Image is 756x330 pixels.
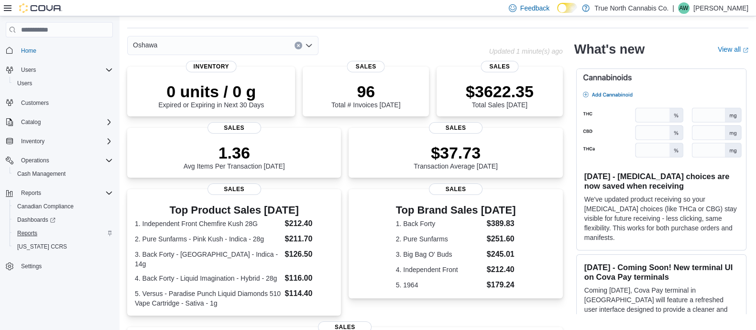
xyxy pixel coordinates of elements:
dd: $126.50 [285,249,334,260]
span: Operations [21,157,49,164]
div: Transaction Average [DATE] [414,143,498,170]
div: Expired or Expiring in Next 30 Days [158,82,264,109]
input: Dark Mode [557,3,577,13]
span: Catalog [17,116,113,128]
p: True North Cannabis Co. [594,2,668,14]
button: Reports [10,227,117,240]
span: Inventory [21,137,44,145]
dd: $389.83 [487,218,516,229]
span: Operations [17,155,113,166]
button: Operations [2,154,117,167]
span: Sales [208,183,261,195]
dd: $211.70 [285,233,334,245]
a: Dashboards [10,213,117,227]
button: Catalog [17,116,44,128]
a: Canadian Compliance [13,201,77,212]
a: Dashboards [13,214,59,226]
a: Customers [17,97,53,109]
dd: $245.01 [487,249,516,260]
a: Settings [17,261,45,272]
button: Operations [17,155,53,166]
span: Inventory [17,136,113,147]
button: Inventory [17,136,48,147]
button: Users [10,77,117,90]
dd: $179.24 [487,279,516,291]
button: Users [2,63,117,77]
button: Home [2,43,117,57]
button: Clear input [295,42,302,49]
span: Washington CCRS [13,241,113,252]
button: Reports [17,187,45,199]
span: Dashboards [17,216,55,224]
span: Cash Management [17,170,66,178]
dt: 5. Versus - Paradise Punch Liquid Diamonds 510 Vape Cartridge - Sativa - 1g [135,289,281,308]
span: Sales [347,61,385,72]
span: Inventory [186,61,237,72]
dd: $114.40 [285,288,334,299]
span: Users [17,64,113,76]
button: [US_STATE] CCRS [10,240,117,253]
h3: Top Brand Sales [DATE] [396,205,516,216]
button: Open list of options [305,42,313,49]
p: We've updated product receiving so your [MEDICAL_DATA] choices (like THCa or CBG) stay visible fo... [584,194,738,242]
p: | [672,2,674,14]
dt: 4. Independent Front [396,265,483,274]
span: Cash Management [13,168,113,180]
img: Cova [19,3,62,13]
dt: 4. Back Forty - Liquid Imagination - Hybrid - 28g [135,273,281,283]
span: Catalog [21,118,41,126]
span: Reports [21,189,41,197]
p: 96 [331,82,400,101]
h2: What's new [574,42,645,57]
div: Total Sales [DATE] [466,82,534,109]
dd: $251.60 [487,233,516,245]
p: [PERSON_NAME] [693,2,748,14]
div: Avg Items Per Transaction [DATE] [184,143,285,170]
span: Canadian Compliance [17,203,74,210]
span: Users [13,78,113,89]
div: Total # Invoices [DATE] [331,82,400,109]
dt: 5. 1964 [396,280,483,290]
button: Customers [2,96,117,110]
button: Canadian Compliance [10,200,117,213]
span: Settings [17,260,113,272]
p: 1.36 [184,143,285,162]
span: Settings [21,262,42,270]
p: Updated 1 minute(s) ago [489,47,563,55]
nav: Complex example [6,39,113,298]
a: [US_STATE] CCRS [13,241,71,252]
span: Sales [208,122,261,134]
button: Cash Management [10,167,117,181]
a: Users [13,78,36,89]
button: Users [17,64,40,76]
button: Reports [2,186,117,200]
a: Reports [13,228,41,239]
dt: 3. Back Forty - [GEOGRAPHIC_DATA] - Indica - 14g [135,250,281,269]
span: Sales [481,61,518,72]
span: Customers [17,97,113,109]
p: $37.73 [414,143,498,162]
span: Canadian Compliance [13,201,113,212]
span: Sales [429,183,482,195]
h3: [DATE] - Coming Soon! New terminal UI on Cova Pay terminals [584,262,738,282]
span: AW [679,2,688,14]
dt: 1. Back Forty [396,219,483,228]
span: [US_STATE] CCRS [17,243,67,250]
p: $3622.35 [466,82,534,101]
p: Coming [DATE], Cova Pay terminal in [GEOGRAPHIC_DATA] will feature a refreshed user interface des... [584,285,738,324]
div: Alyx White [678,2,690,14]
button: Inventory [2,135,117,148]
button: Settings [2,259,117,273]
a: View allExternal link [718,46,748,53]
span: Users [21,66,36,74]
span: Reports [13,228,113,239]
dt: 1. Independent Front Chemfire Kush 28G [135,219,281,228]
dd: $212.40 [285,218,334,229]
button: Catalog [2,115,117,129]
span: Reports [17,187,113,199]
dt: 2. Pure Sunfarms - Pink Kush - Indica - 28g [135,234,281,244]
span: Feedback [520,3,549,13]
p: 0 units / 0 g [158,82,264,101]
span: Reports [17,229,37,237]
